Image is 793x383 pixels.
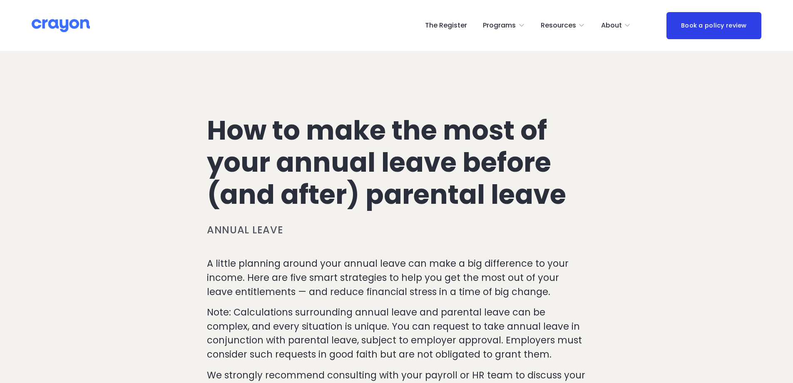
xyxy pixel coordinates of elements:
[425,19,467,32] a: The Register
[207,305,586,361] p: Note: Calculations surrounding annual leave and parental leave can be complex, and every situatio...
[601,20,622,32] span: About
[541,19,585,32] a: folder dropdown
[207,223,283,237] a: Annual leave
[541,20,576,32] span: Resources
[32,18,90,33] img: Crayon
[207,115,586,210] h1: How to make the most of your annual leave before (and after) parental leave
[207,257,586,299] p: A little planning around your annual leave can make a big difference to your income. Here are fiv...
[483,19,525,32] a: folder dropdown
[483,20,516,32] span: Programs
[601,19,631,32] a: folder dropdown
[666,12,761,39] a: Book a policy review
